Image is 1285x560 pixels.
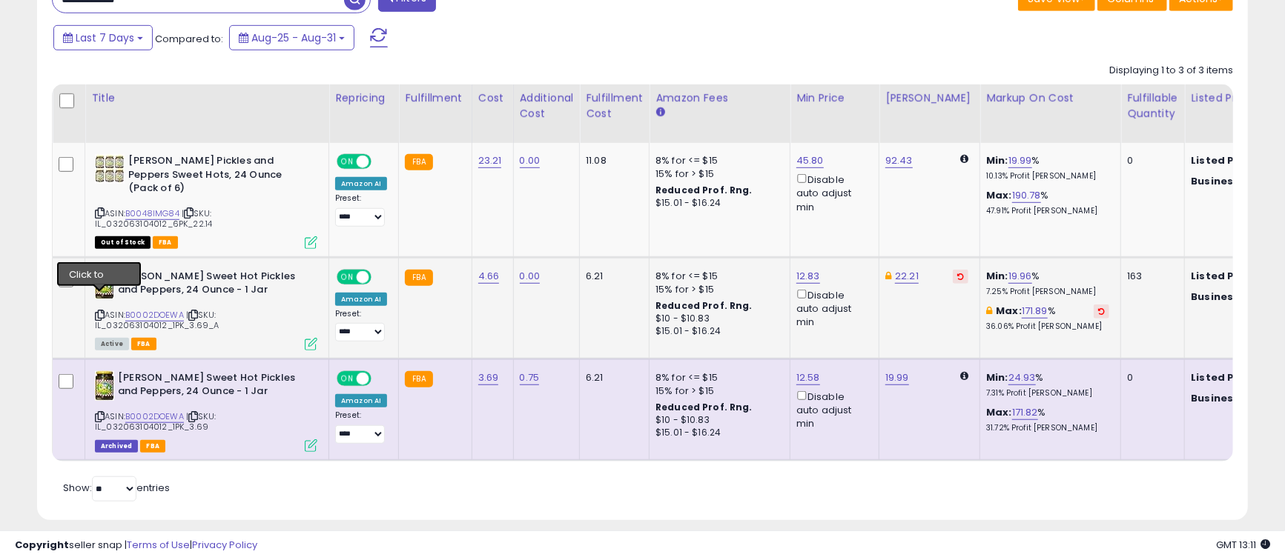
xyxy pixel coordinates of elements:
b: Listed Price: [1191,153,1258,167]
a: 0.00 [520,269,541,284]
a: 19.99 [1008,153,1032,168]
div: 6.21 [586,371,638,384]
img: 61wky+gVC9L._SL40_.jpg [95,154,125,184]
button: Last 7 Days [53,25,153,50]
div: 0 [1127,154,1173,167]
b: Min: [986,153,1008,167]
a: 19.96 [1008,269,1032,284]
b: Max: [986,405,1012,419]
a: 171.89 [1022,304,1048,319]
span: All listings that are currently out of stock and unavailable for purchase on Amazon [95,236,151,249]
a: 171.82 [1012,405,1038,420]
div: Min Price [796,90,873,106]
div: 6.21 [586,270,638,283]
div: $15.01 - $16.24 [655,427,779,439]
a: 22.21 [895,269,919,284]
div: Disable auto adjust min [796,171,868,214]
div: Fulfillment Cost [586,90,643,121]
b: Max: [996,304,1022,318]
a: B0002DOEWA [125,410,184,423]
div: 8% for <= $15 [655,371,779,384]
b: Business Price: [1191,290,1272,304]
span: | SKU: IL_032063104012_6PK_22.14 [95,207,212,230]
b: Business Price: [1191,174,1272,188]
p: 7.25% Profit [PERSON_NAME] [986,287,1109,297]
b: Min: [986,370,1008,384]
span: Show: entries [63,481,170,495]
div: $15.01 - $16.24 [655,325,779,338]
img: 51pA5t3QrYL._SL40_.jpg [95,371,114,401]
span: OFF [369,270,393,283]
div: 11.08 [586,154,638,167]
div: % [986,371,1109,399]
div: % [986,304,1109,332]
a: 12.83 [796,269,820,284]
div: Disable auto adjust min [796,388,868,431]
div: Additional Cost [520,90,574,121]
div: Markup on Cost [986,90,1114,106]
div: % [986,189,1109,216]
span: FBA [140,440,165,453]
a: 45.80 [796,153,824,168]
div: ASIN: [95,270,317,349]
span: Compared to: [155,32,223,46]
a: 12.58 [796,370,820,385]
small: Amazon Fees. [655,106,664,119]
a: Terms of Use [127,538,190,552]
b: Min: [986,269,1008,283]
div: Amazon Fees [655,90,784,106]
b: [PERSON_NAME] Sweet Hot Pickles and Peppers, 24 Ounce - 1 Jar [118,270,298,301]
div: Preset: [335,193,387,227]
p: 7.31% Profit [PERSON_NAME] [986,388,1109,399]
span: Aug-25 - Aug-31 [251,30,336,45]
div: Fulfillable Quantity [1127,90,1178,121]
div: $10 - $10.83 [655,414,779,427]
a: 190.78 [1012,188,1041,203]
div: Displaying 1 to 3 of 3 items [1109,64,1233,78]
span: 2025-09-8 13:11 GMT [1216,538,1270,552]
a: B0002DOEWA [125,309,184,321]
div: Amazon AI [335,293,387,306]
div: 8% for <= $15 [655,270,779,283]
a: 24.93 [1008,370,1036,385]
small: FBA [405,270,432,286]
span: | SKU: IL_032063104012_1PK_3.69_A [95,309,219,331]
span: All listings currently available for purchase on Amazon [95,338,129,350]
b: Max: [986,188,1012,202]
div: Amazon AI [335,177,387,190]
div: ASIN: [95,371,317,450]
a: 19.99 [885,370,909,385]
div: ASIN: [95,154,317,247]
a: Privacy Policy [192,538,257,552]
p: 36.06% Profit [PERSON_NAME] [986,321,1109,332]
div: $10 - $10.83 [655,313,779,325]
span: ON [338,156,357,168]
a: 3.69 [478,370,499,385]
div: 15% for > $15 [655,384,779,398]
b: Listed Price: [1191,269,1258,283]
small: FBA [405,154,432,170]
div: % [986,406,1109,433]
div: % [986,154,1109,181]
span: FBA [131,338,156,350]
span: ON [338,372,357,384]
div: $15.01 - $16.24 [655,197,779,210]
p: 10.13% Profit [PERSON_NAME] [986,171,1109,181]
div: [PERSON_NAME] [885,90,974,106]
div: Cost [478,90,507,106]
b: [PERSON_NAME] Sweet Hot Pickles and Peppers, 24 Ounce - 1 Jar [118,371,298,402]
b: Reduced Prof. Rng. [655,299,753,312]
div: 15% for > $15 [655,167,779,181]
a: B0048IMG84 [125,207,179,220]
div: 15% for > $15 [655,283,779,296]
b: Reduced Prof. Rng. [655,184,753,196]
div: Fulfillment [405,90,465,106]
span: OFF [369,156,393,168]
p: 47.91% Profit [PERSON_NAME] [986,206,1109,216]
b: Listed Price: [1191,370,1258,384]
b: Business Price: [1191,391,1272,405]
p: 31.72% Profit [PERSON_NAME] [986,423,1109,433]
div: 8% for <= $15 [655,154,779,167]
th: The percentage added to the cost of goods (COGS) that forms the calculator for Min & Max prices. [980,84,1121,143]
a: 92.43 [885,153,913,168]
